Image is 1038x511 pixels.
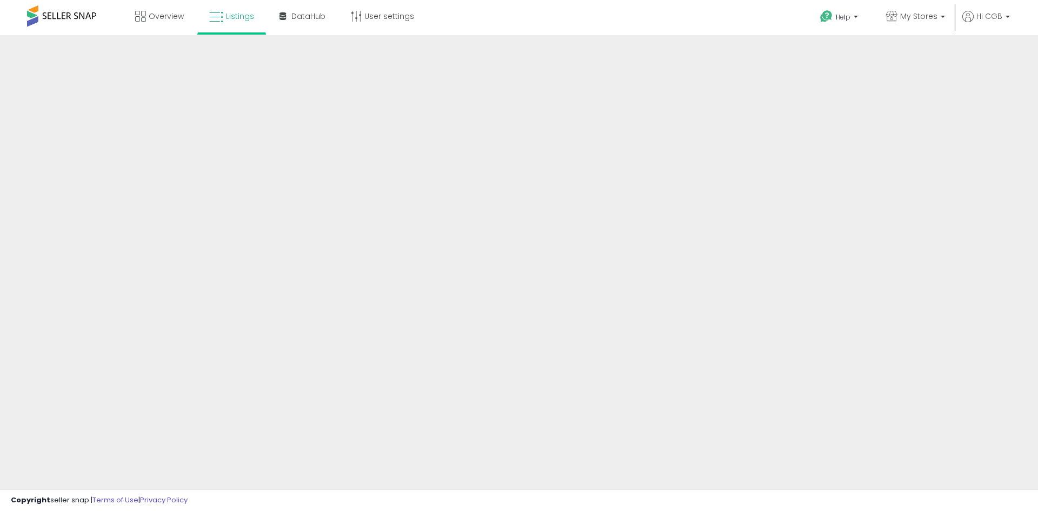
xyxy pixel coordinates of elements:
span: Hi CGB [976,11,1002,22]
i: Get Help [820,10,833,23]
span: DataHub [291,11,325,22]
span: Overview [149,11,184,22]
span: My Stores [900,11,937,22]
a: Help [811,2,869,35]
a: Hi CGB [962,11,1010,35]
span: Help [836,12,850,22]
span: Listings [226,11,254,22]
